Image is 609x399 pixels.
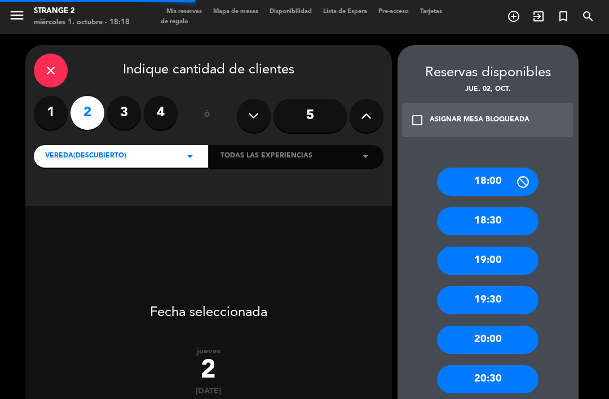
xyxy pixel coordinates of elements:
[430,115,529,126] div: ASIGNAR MESA BLOQUEADA
[507,10,520,23] i: add_circle_outline
[576,7,601,26] span: BUSCAR
[144,96,178,130] label: 4
[161,8,208,15] span: Mis reservas
[189,96,226,135] div: ó
[107,96,141,130] label: 3
[411,113,424,127] i: check_box_outline_blank
[501,7,526,26] span: RESERVAR MESA
[25,387,392,396] div: [DATE]
[34,6,130,17] div: Strange 2
[581,10,595,23] i: search
[70,96,104,130] label: 2
[183,150,197,163] i: arrow_drop_down
[557,10,570,23] i: turned_in_not
[34,96,68,130] label: 1
[526,7,551,26] span: WALK IN
[25,288,392,324] div: Fecha seleccionada
[373,8,414,15] span: Pre-acceso
[34,17,130,28] div: miércoles 1. octubre - 18:18
[44,64,58,77] i: close
[208,8,264,15] span: Mapa de mesas
[437,286,539,314] div: 19:30
[8,7,25,24] i: menu
[317,8,373,15] span: Lista de Espera
[437,247,539,275] div: 19:00
[8,7,25,28] button: menu
[437,168,539,196] div: 18:00
[25,356,392,387] div: 2
[34,54,383,87] div: Indique cantidad de clientes
[398,84,579,95] div: jue. 02, oct.
[359,150,372,163] i: arrow_drop_down
[532,10,545,23] i: exit_to_app
[220,151,312,162] span: Todas las experiencias
[398,62,579,84] div: Reservas disponibles
[45,151,126,162] span: Vereda(Descubierto)
[264,8,317,15] span: Disponibilidad
[437,365,539,393] div: 20:30
[437,207,539,235] div: 18:30
[25,347,392,356] div: jueves
[551,7,576,26] span: Reserva especial
[437,326,539,354] div: 20:00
